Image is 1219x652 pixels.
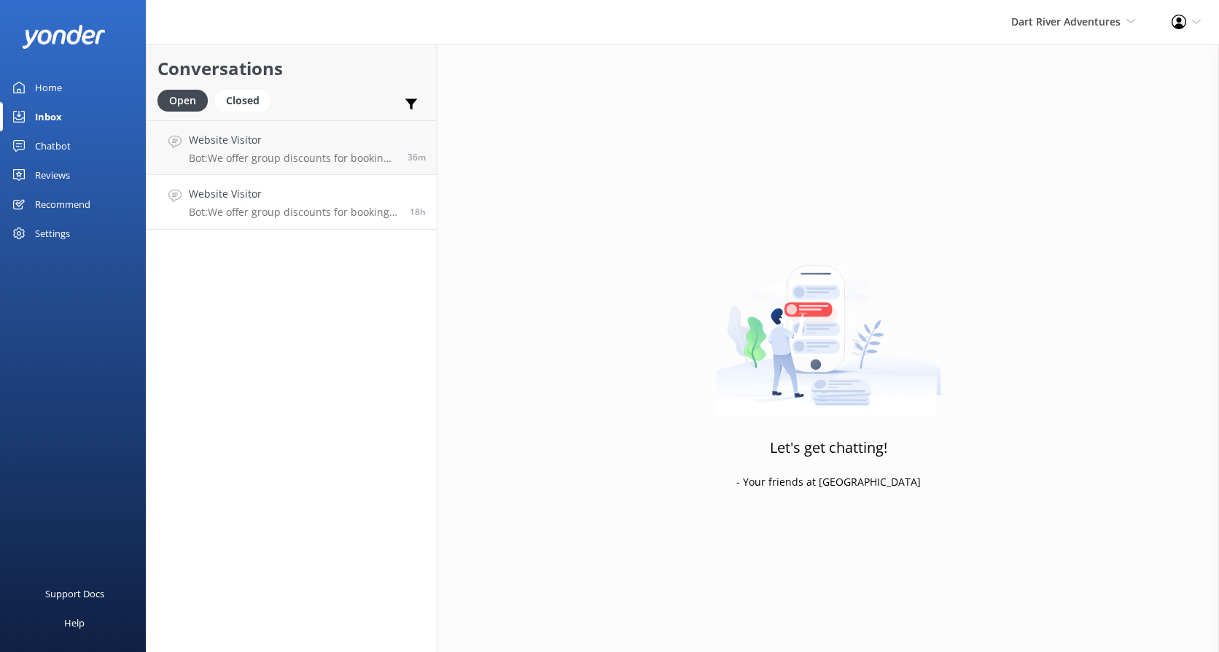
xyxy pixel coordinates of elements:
div: Inbox [35,102,62,131]
p: - Your friends at [GEOGRAPHIC_DATA] [736,474,921,490]
div: Help [64,608,85,637]
span: Oct 02 2025 11:15am (UTC +13:00) Pacific/Auckland [408,151,426,163]
div: Reviews [35,160,70,190]
p: Bot: We offer group discounts for bookings of 10 or more people. Please email us at [EMAIL_ADDRES... [189,206,399,219]
a: Website VisitorBot:We offer group discounts for bookings of 10 or more people. If you wish to get... [147,120,437,175]
a: Open [157,92,215,108]
span: Oct 01 2025 05:09pm (UTC +13:00) Pacific/Auckland [410,206,426,218]
img: yonder-white-logo.png [22,25,106,49]
div: Closed [215,90,270,112]
div: Recommend [35,190,90,219]
a: Closed [215,92,278,108]
div: Settings [35,219,70,248]
span: Dart River Adventures [1011,15,1121,28]
div: Open [157,90,208,112]
div: Chatbot [35,131,71,160]
div: Home [35,73,62,102]
a: Website VisitorBot:We offer group discounts for bookings of 10 or more people. Please email us at... [147,175,437,230]
div: Support Docs [45,579,104,608]
h4: Website Visitor [189,132,397,148]
p: Bot: We offer group discounts for bookings of 10 or more people. If you wish to get in touch with... [189,152,397,165]
h2: Conversations [157,55,426,82]
h4: Website Visitor [189,186,399,202]
h3: Let's get chatting! [770,436,887,459]
img: artwork of a man stealing a conversation from at giant smartphone [716,235,941,417]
